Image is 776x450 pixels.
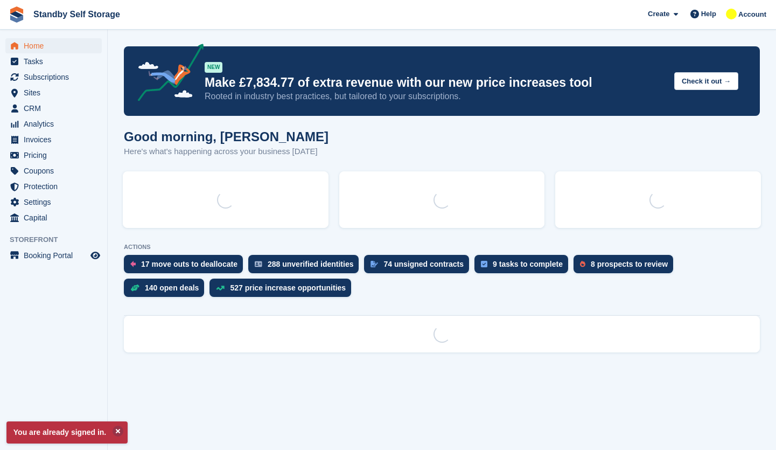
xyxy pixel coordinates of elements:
img: contract_signature_icon-13c848040528278c33f63329250d36e43548de30e8caae1d1a13099fd9432cc5.svg [370,261,378,267]
span: Storefront [10,234,107,245]
img: price_increase_opportunities-93ffe204e8149a01c8c9dc8f82e8f89637d9d84a8eef4429ea346261dce0b2c0.svg [216,286,225,290]
a: menu [5,70,102,85]
a: menu [5,195,102,210]
p: Make £7,834.77 of extra revenue with our new price increases tool [205,75,666,91]
span: Account [738,9,766,20]
span: Settings [24,195,88,210]
span: Home [24,38,88,53]
a: 288 unverified identities [248,255,365,279]
div: 288 unverified identities [268,260,354,268]
a: menu [5,210,102,225]
p: ACTIONS [124,244,760,251]
a: menu [5,38,102,53]
a: Preview store [89,249,102,262]
img: stora-icon-8386f47178a22dfd0bd8f6a31ec36ba5ce8667c1dd55bd0f319d3a0aa187defe.svg [9,6,25,23]
span: Tasks [24,54,88,69]
span: CRM [24,101,88,116]
a: menu [5,179,102,194]
div: 140 open deals [145,283,199,292]
span: Capital [24,210,88,225]
span: Invoices [24,132,88,147]
div: 8 prospects to review [591,260,668,268]
img: move_outs_to_deallocate_icon-f764333ba52eb49d3ac5e1228854f67142a1ed5810a6f6cc68b1a99e826820c5.svg [130,261,136,267]
div: 527 price increase opportunities [230,283,346,292]
img: deal-1b604bf984904fb50ccaf53a9ad4b4a5d6e5aea283cecdc64d6e3604feb123c2.svg [130,284,139,292]
button: Check it out → [674,72,738,90]
img: verify_identity-adf6edd0f0f0b5bbfe63781bf79b02c33cf7c696d77639b501bdc392416b5a36.svg [255,261,262,267]
a: 74 unsigned contracts [364,255,474,279]
a: menu [5,101,102,116]
div: 17 move outs to deallocate [141,260,237,268]
p: You are already signed in. [6,421,128,444]
a: menu [5,116,102,131]
span: Subscriptions [24,70,88,85]
div: 74 unsigned contracts [383,260,464,268]
span: Create [648,9,669,19]
a: 527 price increase opportunities [209,279,356,302]
a: 17 move outs to deallocate [124,255,248,279]
a: 9 tasks to complete [474,255,574,279]
div: NEW [205,62,222,73]
span: Protection [24,179,88,194]
p: Here's what's happening across your business [DATE] [124,146,328,158]
img: price-adjustments-announcement-icon-8257ccfd72463d97f412b2fc003d46551f7dbcb40ab6d574587a9cd5c0d94... [129,44,204,105]
a: menu [5,148,102,163]
a: menu [5,132,102,147]
span: Sites [24,85,88,100]
a: menu [5,163,102,178]
span: Help [701,9,716,19]
a: menu [5,85,102,100]
div: 9 tasks to complete [493,260,563,268]
span: Pricing [24,148,88,163]
span: Coupons [24,163,88,178]
img: prospect-51fa495bee0391a8d652442698ab0144808aea92771e9ea1ae160a38d050c398.svg [580,261,585,267]
p: Rooted in industry best practices, but tailored to your subscriptions. [205,91,666,102]
a: 8 prospects to review [574,255,679,279]
a: menu [5,54,102,69]
a: menu [5,248,102,263]
a: Standby Self Storage [29,5,124,23]
img: task-75834270c22a3079a89374b754ae025e5fb1db73e45f91037f5363f120a921f8.svg [481,261,487,267]
img: Glenn Fisher [726,9,737,19]
h1: Good morning, [PERSON_NAME] [124,129,328,144]
span: Booking Portal [24,248,88,263]
span: Analytics [24,116,88,131]
a: 140 open deals [124,279,209,302]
